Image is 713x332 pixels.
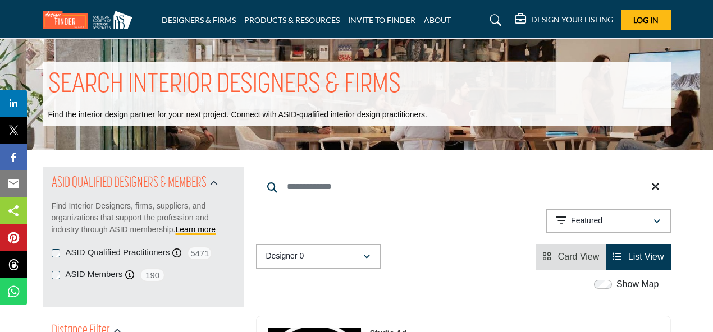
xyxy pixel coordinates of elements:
p: Designer 0 [266,251,304,262]
li: List View [606,244,670,270]
li: Card View [536,244,606,270]
h5: DESIGN YOUR LISTING [531,15,613,25]
div: DESIGN YOUR LISTING [515,13,613,27]
img: Site Logo [43,11,138,29]
button: Log In [621,10,671,30]
a: ABOUT [424,15,451,25]
button: Featured [546,209,671,233]
label: Show Map [616,278,659,291]
span: Log In [633,15,659,25]
a: INVITE TO FINDER [348,15,415,25]
a: DESIGNERS & FIRMS [162,15,236,25]
a: Learn more [176,225,216,234]
a: PRODUCTS & RESOURCES [244,15,340,25]
input: Search Keyword [256,173,671,200]
button: Designer 0 [256,244,381,269]
input: ASID Qualified Practitioners checkbox [52,249,60,257]
p: Featured [571,215,602,227]
span: Card View [558,252,600,261]
h2: ASID QUALIFIED DESIGNERS & MEMBERS [52,173,207,193]
label: ASID Members [66,268,123,281]
a: Search [479,11,509,29]
p: Find Interior Designers, firms, suppliers, and organizations that support the profession and indu... [52,200,235,236]
input: ASID Members checkbox [52,271,60,279]
span: List View [628,252,664,261]
h1: SEARCH INTERIOR DESIGNERS & FIRMS [48,68,401,103]
span: 190 [140,268,165,282]
span: 5471 [187,246,212,260]
a: View List [613,252,664,261]
label: ASID Qualified Practitioners [66,246,170,259]
p: Find the interior design partner for your next project. Connect with ASID-qualified interior desi... [48,109,427,121]
a: View Card [542,252,599,261]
